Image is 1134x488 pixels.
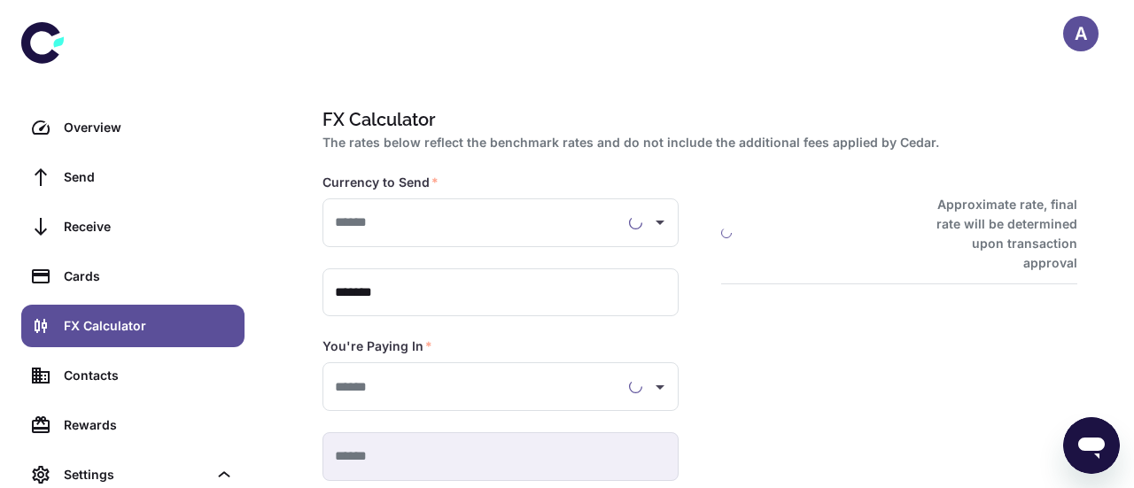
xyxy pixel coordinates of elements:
div: Receive [64,217,234,236]
a: Cards [21,255,245,298]
div: Contacts [64,366,234,385]
h6: Approximate rate, final rate will be determined upon transaction approval [917,195,1077,273]
label: You're Paying In [322,337,432,355]
div: Send [64,167,234,187]
a: Contacts [21,354,245,397]
div: Cards [64,267,234,286]
a: Overview [21,106,245,149]
button: Open [648,210,672,235]
div: Rewards [64,415,234,435]
div: Overview [64,118,234,137]
a: Rewards [21,404,245,446]
div: FX Calculator [64,316,234,336]
a: FX Calculator [21,305,245,347]
div: Settings [64,465,207,484]
label: Currency to Send [322,174,439,191]
h1: FX Calculator [322,106,1070,133]
a: Send [21,156,245,198]
a: Receive [21,205,245,248]
iframe: Button to launch messaging window [1063,417,1120,474]
button: A [1063,16,1099,51]
button: Open [648,375,672,399]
